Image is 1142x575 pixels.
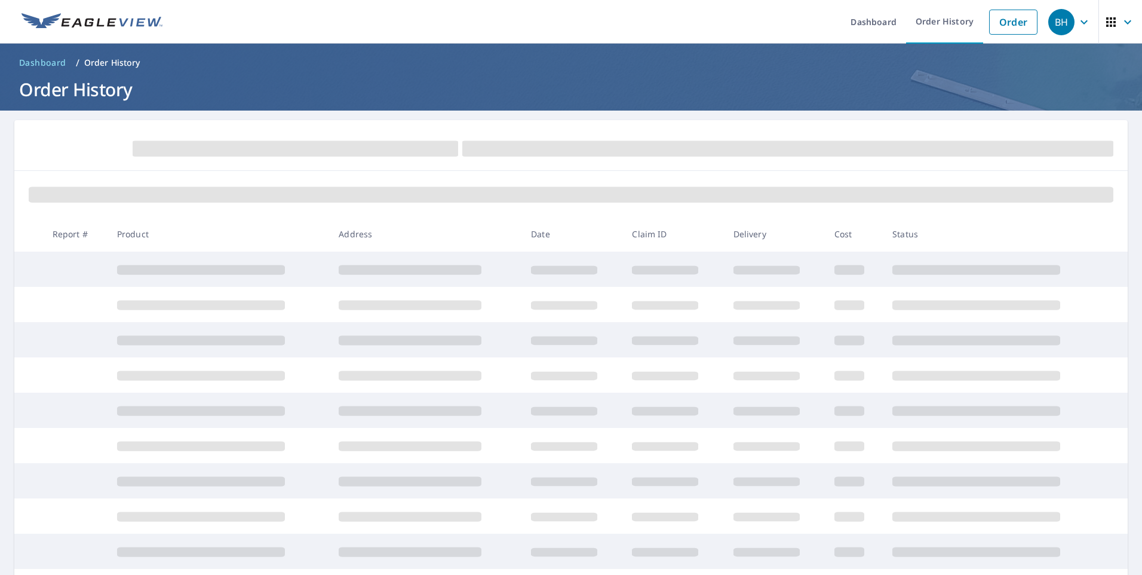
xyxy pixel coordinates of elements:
[19,57,66,69] span: Dashboard
[989,10,1037,35] a: Order
[521,216,622,252] th: Date
[14,53,71,72] a: Dashboard
[108,216,330,252] th: Product
[14,77,1128,102] h1: Order History
[84,57,140,69] p: Order History
[14,53,1128,72] nav: breadcrumb
[724,216,825,252] th: Delivery
[622,216,723,252] th: Claim ID
[1048,9,1075,35] div: BH
[22,13,162,31] img: EV Logo
[43,216,108,252] th: Report #
[329,216,521,252] th: Address
[883,216,1105,252] th: Status
[76,56,79,70] li: /
[825,216,883,252] th: Cost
